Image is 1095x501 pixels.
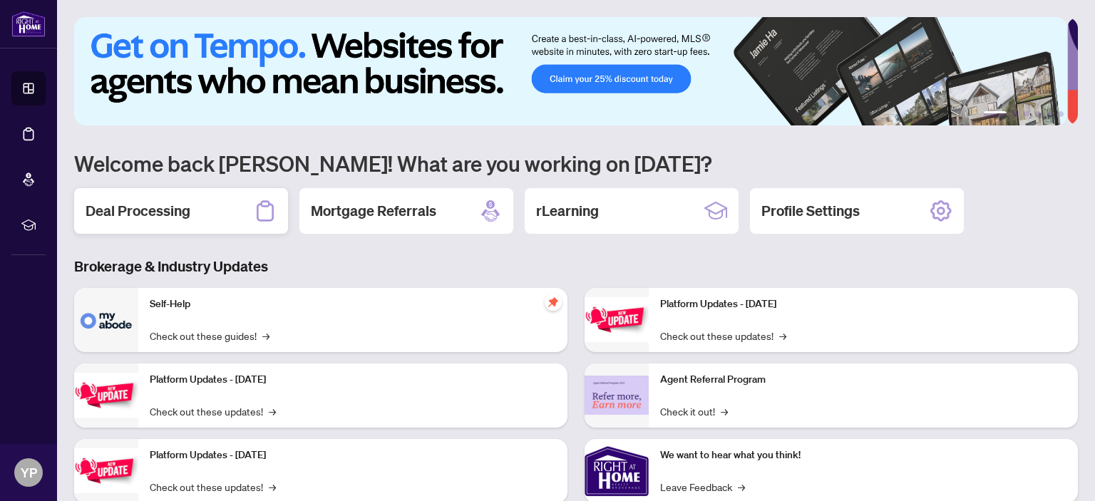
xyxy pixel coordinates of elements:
img: Platform Updates - June 23, 2025 [585,297,649,342]
button: 3 [1024,111,1029,117]
button: 2 [1012,111,1018,117]
img: Platform Updates - September 16, 2025 [74,373,138,418]
button: 6 [1058,111,1064,117]
button: 4 [1035,111,1041,117]
span: → [269,403,276,419]
button: 5 [1047,111,1052,117]
h2: rLearning [536,201,599,221]
p: Self-Help [150,296,556,312]
p: We want to hear what you think! [660,448,1066,463]
span: → [262,328,269,344]
a: Check out these updates!→ [660,328,786,344]
a: Check out these updates!→ [150,403,276,419]
button: Open asap [1038,451,1081,494]
img: Agent Referral Program [585,376,649,415]
span: → [779,328,786,344]
img: Slide 0 [74,17,1067,125]
span: → [738,479,745,495]
span: → [269,479,276,495]
a: Check it out!→ [660,403,728,419]
span: pushpin [545,294,562,311]
button: 1 [984,111,1007,117]
h2: Mortgage Referrals [311,201,436,221]
h1: Welcome back [PERSON_NAME]! What are you working on [DATE]? [74,150,1078,177]
p: Platform Updates - [DATE] [660,296,1066,312]
a: Check out these guides!→ [150,328,269,344]
h2: Profile Settings [761,201,860,221]
h3: Brokerage & Industry Updates [74,257,1078,277]
img: Platform Updates - July 21, 2025 [74,448,138,493]
img: logo [11,11,46,37]
p: Agent Referral Program [660,372,1066,388]
img: Self-Help [74,288,138,352]
span: → [721,403,728,419]
p: Platform Updates - [DATE] [150,448,556,463]
a: Check out these updates!→ [150,479,276,495]
a: Leave Feedback→ [660,479,745,495]
span: YP [21,463,37,482]
h2: Deal Processing [86,201,190,221]
p: Platform Updates - [DATE] [150,372,556,388]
